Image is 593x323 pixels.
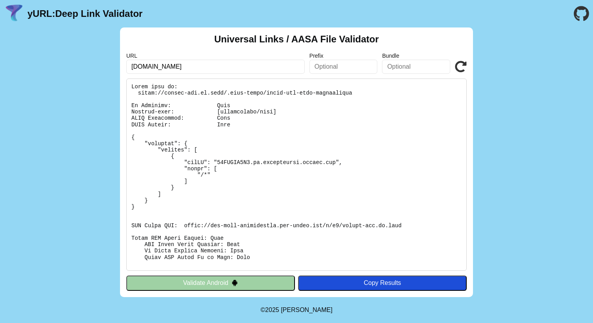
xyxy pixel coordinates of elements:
label: Bundle [382,53,450,59]
button: Copy Results [298,276,467,290]
input: Optional [382,60,450,74]
a: Michael Ibragimchayev's Personal Site [281,307,333,313]
button: Validate Android [126,276,295,290]
input: Optional [309,60,378,74]
img: droidIcon.svg [231,279,238,286]
label: Prefix [309,53,378,59]
span: 2025 [265,307,279,313]
input: Required [126,60,305,74]
div: Copy Results [302,279,463,287]
label: URL [126,53,305,59]
a: yURL:Deep Link Validator [27,8,142,19]
h2: Universal Links / AASA File Validator [214,34,379,45]
footer: © [260,297,332,323]
pre: Lorem ipsu do: sitam://consec-adi.el.sedd/.eius-tempo/incid-utl-etdo-magnaaliqua En Adminimv: Qui... [126,78,467,271]
img: yURL Logo [4,4,24,24]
